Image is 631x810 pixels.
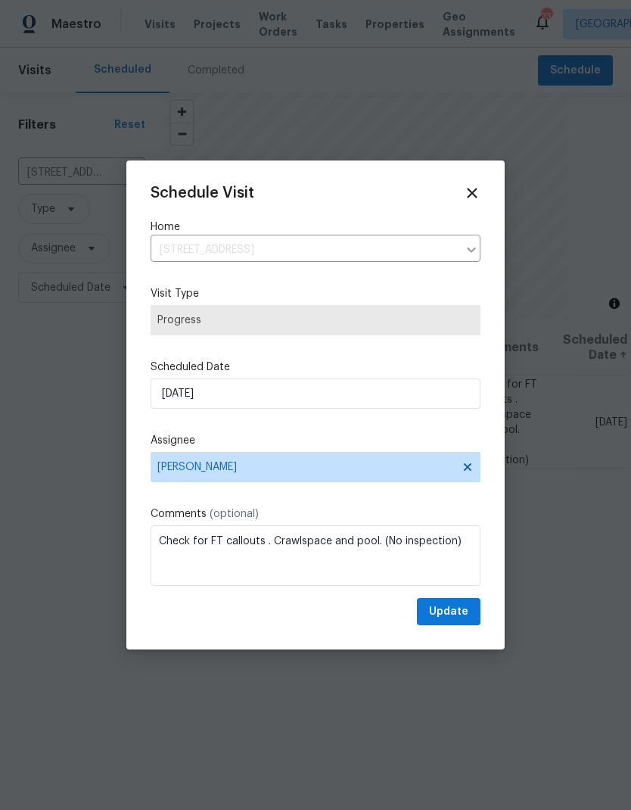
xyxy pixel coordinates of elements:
span: [PERSON_NAME] [157,461,454,473]
span: Update [429,603,468,622]
label: Visit Type [151,286,480,301]
label: Home [151,220,480,235]
label: Scheduled Date [151,360,480,375]
span: Schedule Visit [151,185,254,201]
span: Progress [157,313,474,328]
label: Comments [151,506,480,522]
input: Enter in an address [151,238,458,262]
span: Close [464,185,480,201]
label: Assignee [151,433,480,448]
textarea: Check for FT callouts . Crawlspace and pool. (No inspection) [151,525,480,586]
button: Update [417,598,480,626]
input: M/D/YYYY [151,379,480,409]
span: (optional) [210,509,259,519]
